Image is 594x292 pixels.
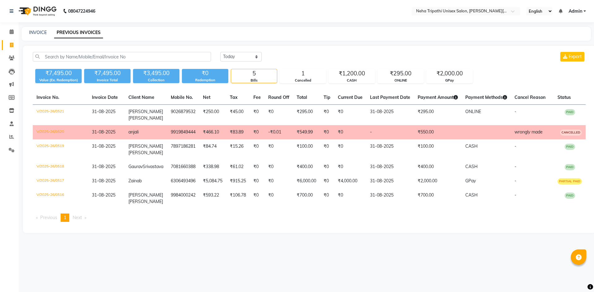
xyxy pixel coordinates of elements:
span: Net [203,95,210,100]
span: Client Name [128,95,154,100]
td: ₹0 [320,160,334,174]
td: ₹400.00 [293,160,320,174]
span: Payment Amount [418,95,458,100]
span: Total [297,95,307,100]
td: ₹0 [334,160,366,174]
span: Cancel Reason [514,95,545,100]
td: 7081660388 [167,160,199,174]
td: ₹0 [320,139,334,160]
td: ₹84.74 [199,139,226,160]
span: - [514,164,516,169]
td: ₹83.89 [226,125,250,139]
button: Export [560,52,584,61]
span: Next [73,215,82,220]
span: Tip [324,95,330,100]
td: ₹550.00 [414,125,462,139]
td: V/2025-26/0517 [33,174,88,188]
a: PREVIOUS INVOICES [54,27,103,38]
td: ₹4,000.00 [334,174,366,188]
div: 1 [280,69,326,78]
div: ₹1,200.00 [329,69,375,78]
div: Bills [231,78,277,83]
td: ₹0 [320,188,334,209]
td: ₹45.00 [226,105,250,125]
div: GPay [427,78,472,83]
td: ₹250.00 [199,105,226,125]
span: Status [557,95,571,100]
div: ₹0 [182,69,228,78]
td: ₹0 [265,174,293,188]
td: ₹5,084.75 [199,174,226,188]
div: 5 [231,69,277,78]
span: 31-08-2025 [92,129,115,135]
input: Search by Name/Mobile/Email/Invoice No [33,52,211,61]
span: PAID [565,193,575,199]
span: Zainab [128,178,142,184]
a: INVOICE [29,30,47,35]
td: ₹0 [334,105,366,125]
span: Round Off [268,95,289,100]
td: 31-08-2025 [366,139,414,160]
span: Export [569,54,582,59]
span: Last Payment Date [370,95,410,100]
span: PAID [565,109,575,115]
span: [PERSON_NAME] [128,115,163,121]
td: V/2025-26/0519 [33,139,88,160]
nav: Pagination [33,214,586,222]
td: ₹0 [334,125,366,139]
div: Redemption [182,78,228,83]
span: - [514,192,516,198]
span: [PERSON_NAME] [128,109,163,114]
td: -₹0.01 [265,125,293,139]
td: 6306493496 [167,174,199,188]
span: Tax [230,95,238,100]
span: Fee [253,95,261,100]
div: ONLINE [378,78,424,83]
td: ₹593.22 [199,188,226,209]
div: CASH [329,78,375,83]
td: ₹295.00 [293,105,320,125]
span: CASH [465,164,478,169]
td: ₹400.00 [414,160,462,174]
td: ₹61.02 [226,160,250,174]
td: 9984000242 [167,188,199,209]
td: ₹0 [250,105,265,125]
td: V/2025-26/0521 [33,105,88,125]
div: Invoice Total [84,78,131,83]
td: V/2025-26/0518 [33,160,88,174]
span: Previous [40,215,57,220]
td: V/2025-26/0516 [33,188,88,209]
td: ₹0 [265,188,293,209]
span: CANCELLED [560,129,582,136]
td: 31-08-2025 [366,188,414,209]
span: 31-08-2025 [92,164,115,169]
td: 31-08-2025 [366,105,414,125]
span: Invoice Date [92,95,118,100]
td: 31-08-2025 [366,174,414,188]
td: ₹100.00 [293,139,320,160]
td: ₹0 [320,125,334,139]
td: ₹0 [250,160,265,174]
span: CASH [465,143,478,149]
span: Payment Methods [465,95,507,100]
span: - [514,178,516,184]
td: 7897186281 [167,139,199,160]
span: Admin [569,8,582,15]
iframe: chat widget [568,267,588,286]
td: V/2025-26/0520 [33,125,88,139]
span: Current Due [338,95,363,100]
td: ₹0 [334,188,366,209]
img: logo [16,2,58,20]
td: ₹0 [265,160,293,174]
td: ₹0 [250,125,265,139]
span: GPay [465,178,476,184]
td: ₹15.26 [226,139,250,160]
td: ₹700.00 [414,188,462,209]
span: [PERSON_NAME] [128,143,163,149]
div: Value (Ex. Redemption) [35,78,82,83]
span: Invoice No. [37,95,59,100]
div: ₹3,495.00 [133,69,179,78]
span: anjali [128,129,139,135]
div: Collection [133,78,179,83]
td: 31-08-2025 [366,160,414,174]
